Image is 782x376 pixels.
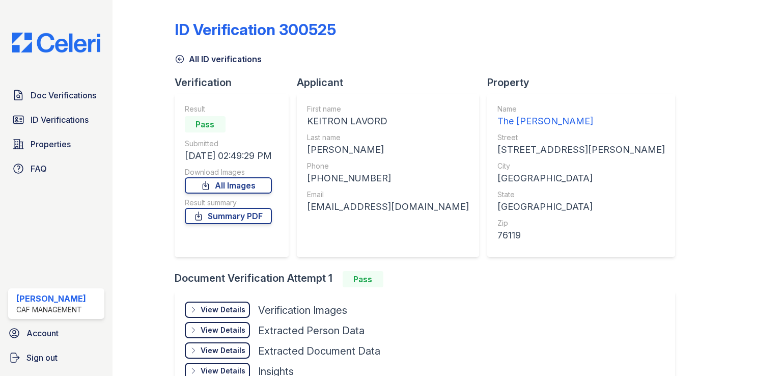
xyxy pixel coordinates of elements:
[4,33,108,52] img: CE_Logo_Blue-a8612792a0a2168367f1c8372b55b34899dd931a85d93a1a3d3e32e68fde9ad4.png
[201,366,245,376] div: View Details
[31,89,96,101] span: Doc Verifications
[258,303,347,317] div: Verification Images
[343,271,383,287] div: Pass
[307,143,469,157] div: [PERSON_NAME]
[307,104,469,114] div: First name
[497,132,665,143] div: Street
[8,110,104,130] a: ID Verifications
[497,228,665,243] div: 76119
[31,114,89,126] span: ID Verifications
[185,116,226,132] div: Pass
[297,75,487,90] div: Applicant
[26,352,58,364] span: Sign out
[497,143,665,157] div: [STREET_ADDRESS][PERSON_NAME]
[487,75,683,90] div: Property
[16,305,86,315] div: CAF Management
[175,271,683,287] div: Document Verification Attempt 1
[8,158,104,179] a: FAQ
[497,161,665,171] div: City
[185,149,272,163] div: [DATE] 02:49:29 PM
[185,167,272,177] div: Download Images
[185,104,272,114] div: Result
[8,134,104,154] a: Properties
[497,218,665,228] div: Zip
[307,171,469,185] div: [PHONE_NUMBER]
[31,138,71,150] span: Properties
[307,114,469,128] div: KEITRON LAVORD
[258,324,365,338] div: Extracted Person Data
[4,347,108,368] a: Sign out
[175,75,297,90] div: Verification
[258,344,380,358] div: Extracted Document Data
[185,177,272,194] a: All Images
[185,198,272,208] div: Result summary
[26,327,59,339] span: Account
[307,132,469,143] div: Last name
[307,190,469,200] div: Email
[497,114,665,128] div: The [PERSON_NAME]
[307,200,469,214] div: [EMAIL_ADDRESS][DOMAIN_NAME]
[31,163,47,175] span: FAQ
[185,208,272,224] a: Summary PDF
[16,292,86,305] div: [PERSON_NAME]
[185,139,272,149] div: Submitted
[175,53,262,65] a: All ID verifications
[201,345,245,356] div: View Details
[201,325,245,335] div: View Details
[201,305,245,315] div: View Details
[497,104,665,128] a: Name The [PERSON_NAME]
[4,323,108,343] a: Account
[497,104,665,114] div: Name
[497,171,665,185] div: [GEOGRAPHIC_DATA]
[497,200,665,214] div: [GEOGRAPHIC_DATA]
[307,161,469,171] div: Phone
[8,85,104,105] a: Doc Verifications
[497,190,665,200] div: State
[175,20,336,39] div: ID Verification 300525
